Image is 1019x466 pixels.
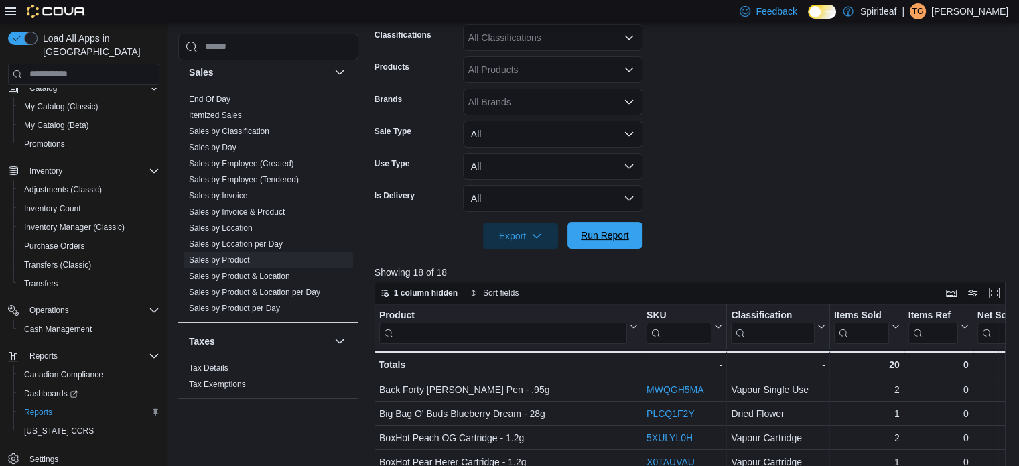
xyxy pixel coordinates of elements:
[189,207,285,217] span: Sales by Invoice & Product
[24,101,98,112] span: My Catalog (Classic)
[379,309,627,322] div: Product
[189,207,285,217] a: Sales by Invoice & Product
[581,229,629,242] span: Run Report
[189,174,299,185] span: Sales by Employee (Tendered)
[13,180,165,199] button: Adjustments (Classic)
[13,97,165,116] button: My Catalog (Classic)
[624,64,634,75] button: Open list of options
[189,142,236,153] span: Sales by Day
[19,99,104,115] a: My Catalog (Classic)
[491,223,550,249] span: Export
[29,454,58,465] span: Settings
[567,222,642,249] button: Run Report
[3,162,165,180] button: Inventory
[13,422,165,441] button: [US_STATE] CCRS
[379,382,638,398] div: Back Forty [PERSON_NAME] Pen - .95g
[24,80,159,96] span: Catalog
[189,272,290,281] a: Sales by Product & Location
[189,255,250,265] a: Sales by Product
[731,309,815,343] div: Classification
[19,367,109,383] a: Canadian Compliance
[178,91,358,322] div: Sales
[375,30,431,40] label: Classifications
[19,321,97,337] a: Cash Management
[19,386,159,402] span: Dashboards
[189,335,329,348] button: Taxes
[647,357,722,373] div: -
[189,223,253,233] span: Sales by Location
[24,80,62,96] button: Catalog
[13,365,165,384] button: Canadian Compliance
[19,117,159,133] span: My Catalog (Beta)
[189,335,215,348] h3: Taxes
[463,185,642,212] button: All
[3,301,165,320] button: Operations
[189,66,214,79] h3: Sales
[19,404,159,420] span: Reports
[24,222,125,233] span: Inventory Manager (Classic)
[13,135,165,154] button: Promotions
[178,360,358,398] div: Taxes
[647,309,711,343] div: SKU URL
[19,404,58,420] a: Reports
[19,182,107,198] a: Adjustments (Classic)
[13,255,165,274] button: Transfers (Classic)
[24,203,81,214] span: Inventory Count
[731,406,825,422] div: Dried Flower
[19,321,159,337] span: Cash Management
[375,285,463,301] button: 1 column hidden
[19,238,159,254] span: Purchase Orders
[29,82,57,93] span: Catalog
[24,324,92,335] span: Cash Management
[189,126,269,137] span: Sales by Classification
[375,190,415,201] label: Is Delivery
[19,219,159,235] span: Inventory Manager (Classic)
[986,285,1002,301] button: Enter fullscreen
[19,219,130,235] a: Inventory Manager (Classic)
[24,120,89,131] span: My Catalog (Beta)
[24,163,68,179] button: Inventory
[24,278,58,289] span: Transfers
[912,3,924,19] span: TG
[189,303,280,314] span: Sales by Product per Day
[29,166,62,176] span: Inventory
[379,309,627,343] div: Product
[24,348,159,364] span: Reports
[375,94,402,105] label: Brands
[19,257,96,273] a: Transfers (Classic)
[38,32,159,58] span: Load All Apps in [GEOGRAPHIC_DATA]
[483,223,558,249] button: Export
[834,309,889,343] div: Items Sold
[19,136,159,152] span: Promotions
[24,139,65,150] span: Promotions
[860,3,896,19] p: Spiritleaf
[189,159,294,168] a: Sales by Employee (Created)
[834,406,900,422] div: 1
[647,309,711,322] div: SKU
[931,3,1008,19] p: [PERSON_NAME]
[379,406,638,422] div: Big Bag O' Buds Blueberry Dream - 28g
[910,3,926,19] div: Torie G
[624,32,634,43] button: Open list of options
[379,309,638,343] button: Product
[647,408,695,419] a: PLCQ1F2Y
[13,199,165,218] button: Inventory Count
[189,363,228,373] a: Tax Details
[189,287,320,298] span: Sales by Product & Location per Day
[394,288,458,298] span: 1 column hidden
[24,407,52,418] span: Reports
[375,126,411,137] label: Sale Type
[375,158,409,169] label: Use Type
[731,357,825,373] div: -
[24,302,74,318] button: Operations
[19,99,159,115] span: My Catalog (Classic)
[189,239,283,249] a: Sales by Location per Day
[965,285,981,301] button: Display options
[19,276,159,292] span: Transfers
[834,309,900,343] button: Items Sold
[24,163,159,179] span: Inventory
[834,309,889,322] div: Items Sold
[13,274,165,293] button: Transfers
